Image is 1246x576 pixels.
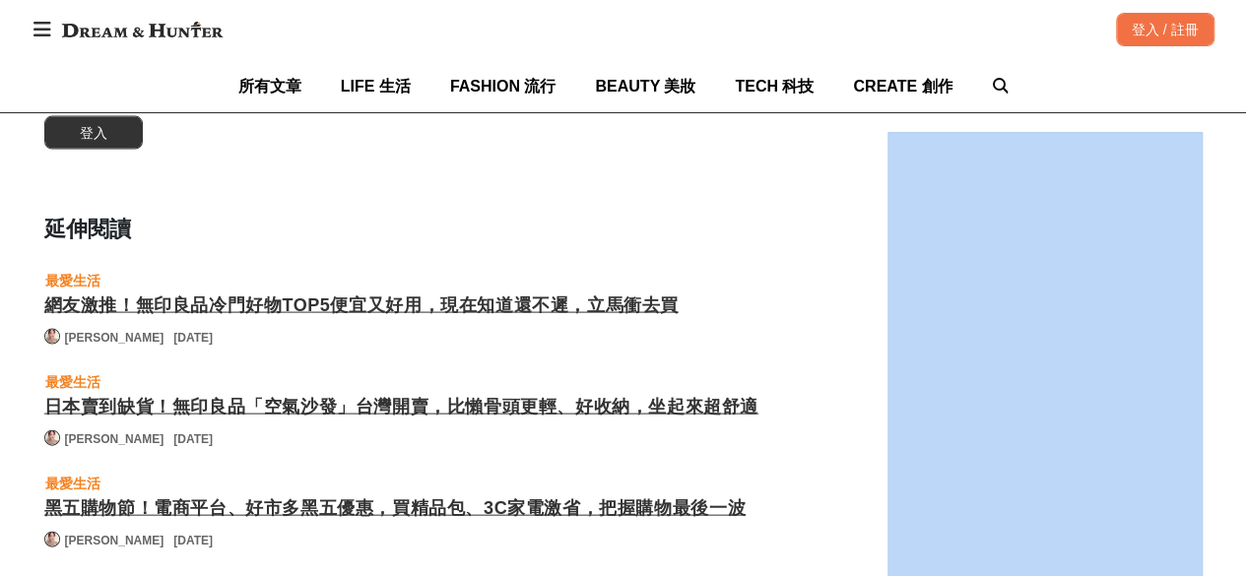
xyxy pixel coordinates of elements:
a: Avatar [44,329,60,345]
a: Avatar [44,532,60,547]
div: [DATE] [173,430,213,448]
img: Avatar [45,330,59,344]
a: TECH 科技 [735,60,814,112]
a: 網友激推！無印良品冷門好物TOP5便宜又好用，現在知道還不遲，立馬衝去買 [44,292,848,319]
a: 最愛生活 [44,370,101,394]
a: 所有文章 [238,60,301,112]
span: FASHION 流行 [450,78,557,95]
a: 黑五購物節！電商平台、好市多黑五優惠，買精品包、3C家電激省，把握購物最後一波 [44,495,848,522]
a: 最愛生活 [44,472,101,495]
span: TECH 科技 [735,78,814,95]
div: [DATE] [173,532,213,549]
a: 日本賣到缺貨！無印良品「空氣沙發」台灣開賣，比懶骨頭更輕、好收納，坐起來超舒適 [44,394,848,420]
span: LIFE 生活 [341,78,411,95]
img: Avatar [45,533,59,546]
a: [PERSON_NAME] [65,532,164,549]
div: 延伸閱讀 [44,213,848,245]
div: 登入 / 註冊 [1116,13,1214,46]
a: [PERSON_NAME] [65,430,164,448]
img: Avatar [45,431,59,445]
div: 最愛生活 [45,270,100,291]
a: 最愛生活 [44,269,101,292]
div: 最愛生活 [45,473,100,494]
a: LIFE 生活 [341,60,411,112]
span: 所有文章 [238,78,301,95]
button: 登入 [44,116,143,150]
a: [PERSON_NAME] [65,329,164,347]
a: FASHION 流行 [450,60,557,112]
a: BEAUTY 美妝 [595,60,695,112]
div: [DATE] [173,329,213,347]
span: CREATE 創作 [853,78,952,95]
span: BEAUTY 美妝 [595,78,695,95]
a: Avatar [44,430,60,446]
div: 最愛生活 [45,371,100,393]
a: CREATE 創作 [853,60,952,112]
img: Dream & Hunter [52,12,232,47]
